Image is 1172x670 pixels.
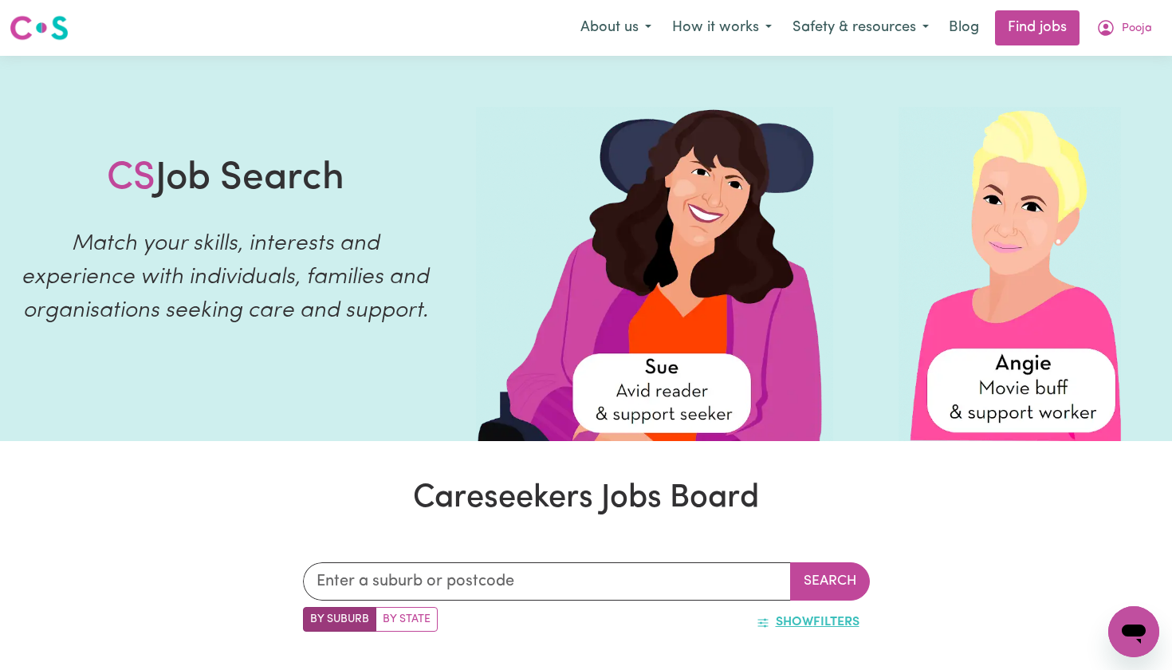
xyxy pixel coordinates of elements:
span: CS [107,160,155,198]
p: Match your skills, interests and experience with individuals, families and organisations seeking ... [19,227,431,328]
iframe: Button to launch messaging window [1108,606,1159,657]
label: Search by suburb/post code [303,607,376,632]
span: Pooja [1122,20,1152,37]
button: ShowFilters [746,607,870,637]
span: Show [776,616,813,629]
label: Search by state [376,607,438,632]
button: About us [570,11,662,45]
h1: Job Search [107,156,344,203]
a: Find jobs [995,10,1080,45]
a: Careseekers logo [10,10,69,46]
button: My Account [1086,11,1162,45]
input: Enter a suburb or postcode [303,562,791,601]
button: Safety & resources [782,11,939,45]
img: Careseekers logo [10,14,69,42]
button: How it works [662,11,782,45]
button: Search [790,562,870,601]
a: Blog [939,10,989,45]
